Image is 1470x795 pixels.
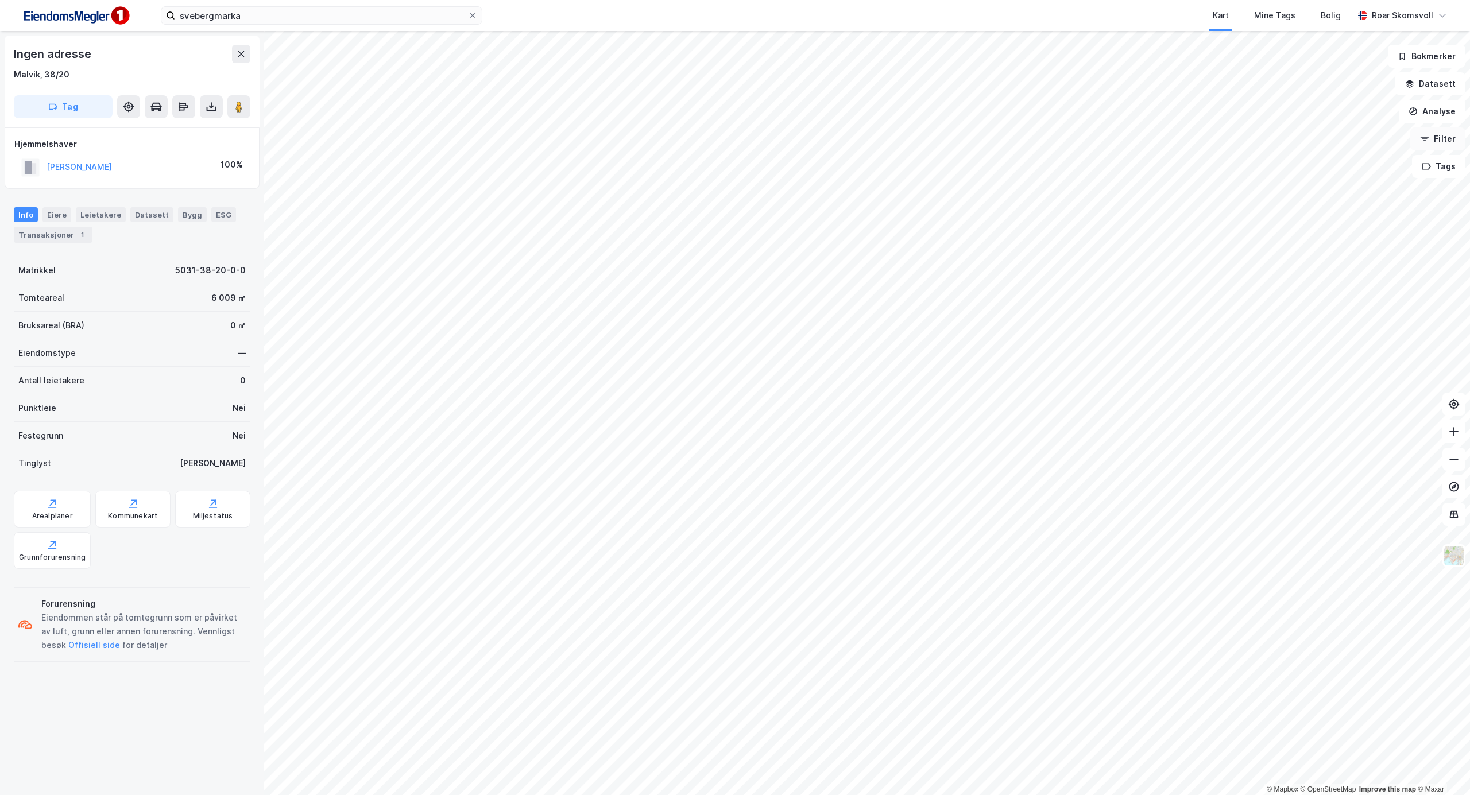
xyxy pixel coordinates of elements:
div: Hjemmelshaver [14,137,250,151]
div: Eiendomstype [18,346,76,360]
div: Malvik, 38/20 [14,68,69,82]
div: [PERSON_NAME] [180,456,246,470]
div: Grunnforurensning [19,553,86,562]
div: Tomteareal [18,291,64,305]
img: Z [1443,545,1465,567]
button: Analyse [1399,100,1465,123]
div: Tinglyst [18,456,51,470]
div: Mine Tags [1254,9,1295,22]
div: Ingen adresse [14,45,93,63]
div: Forurensning [41,597,246,611]
div: Miljøstatus [193,511,233,521]
button: Tags [1412,155,1465,178]
div: 0 ㎡ [230,319,246,332]
button: Filter [1410,127,1465,150]
button: Tag [14,95,113,118]
a: Improve this map [1359,785,1416,793]
div: Roar Skomsvoll [1372,9,1433,22]
div: 1 [76,229,88,241]
div: Festegrunn [18,429,63,443]
div: Punktleie [18,401,56,415]
div: ESG [211,207,236,222]
div: Bruksareal (BRA) [18,319,84,332]
div: 6 009 ㎡ [211,291,246,305]
div: 0 [240,374,246,387]
div: Leietakere [76,207,126,222]
button: Bokmerker [1388,45,1465,68]
div: Matrikkel [18,263,56,277]
input: Søk på adresse, matrikkel, gårdeiere, leietakere eller personer [175,7,468,24]
div: Kontrollprogram for chat [1413,740,1470,795]
div: — [238,346,246,360]
div: Arealplaner [32,511,73,521]
div: Transaksjoner [14,227,92,243]
div: Bygg [178,207,207,222]
a: OpenStreetMap [1301,785,1356,793]
div: Nei [233,401,246,415]
div: Kart [1213,9,1229,22]
div: Eiendommen står på tomtegrunn som er påvirket av luft, grunn eller annen forurensning. Vennligst ... [41,611,246,652]
div: Datasett [130,207,173,222]
button: Datasett [1395,72,1465,95]
div: Nei [233,429,246,443]
iframe: Chat Widget [1413,740,1470,795]
div: Bolig [1321,9,1341,22]
div: 5031-38-20-0-0 [175,263,246,277]
a: Mapbox [1267,785,1298,793]
div: Kommunekart [108,511,158,521]
div: Eiere [42,207,71,222]
div: Info [14,207,38,222]
img: F4PB6Px+NJ5v8B7XTbfpPpyloAAAAASUVORK5CYII= [18,3,133,29]
div: 100% [220,158,243,172]
div: Antall leietakere [18,374,84,387]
